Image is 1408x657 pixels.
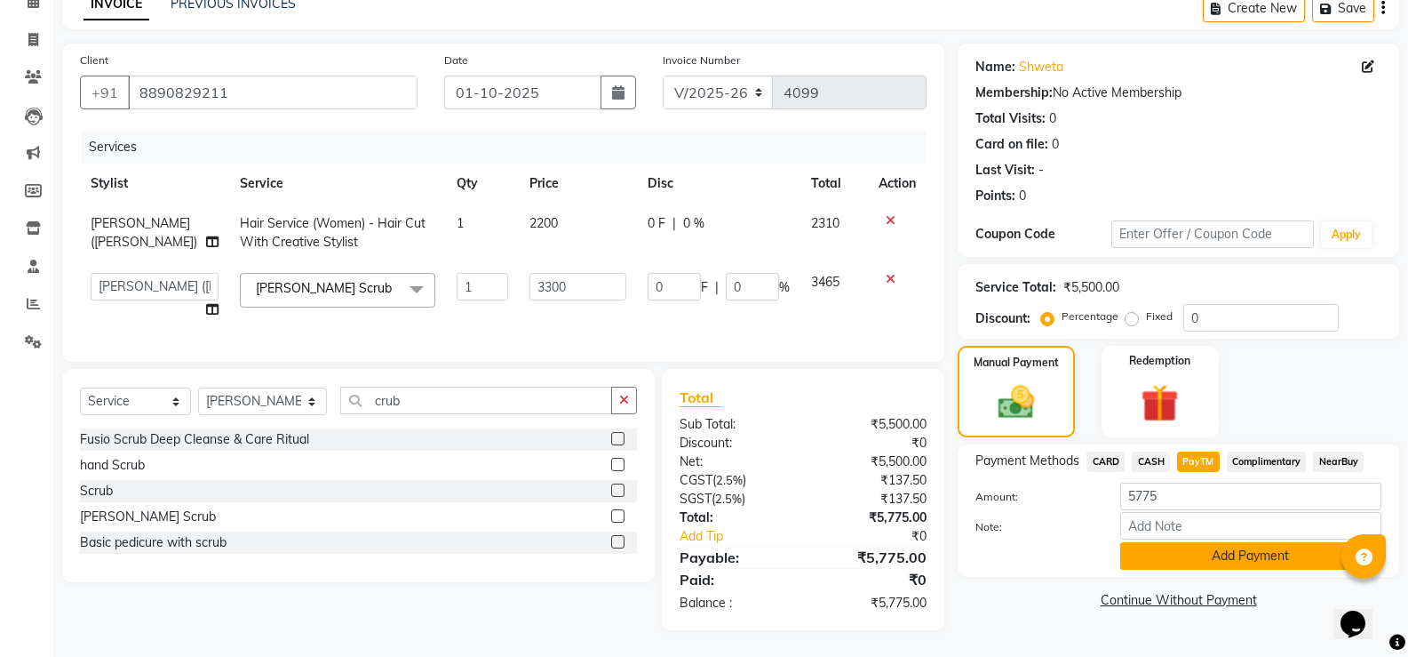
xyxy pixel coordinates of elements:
span: SGST [680,491,712,507]
span: 2.5% [716,473,743,487]
div: Card on file: [975,135,1048,154]
label: Manual Payment [974,355,1059,371]
span: [PERSON_NAME] ([PERSON_NAME]) [91,215,197,250]
span: Payment Methods [975,452,1079,470]
div: Last Visit: [975,161,1035,180]
a: Shweta [1019,58,1063,76]
label: Date [444,52,468,68]
div: - [1038,161,1044,180]
div: Payable: [666,547,803,568]
div: ₹5,775.00 [803,547,940,568]
div: ₹0 [826,527,940,546]
div: Coupon Code [975,225,1110,244]
span: 1 [457,215,464,231]
span: Total [680,389,720,407]
div: 0 [1019,187,1026,205]
label: Amount: [962,489,1106,505]
th: Disc [637,164,800,204]
a: Add Tip [666,527,826,546]
div: Total: [666,509,803,527]
input: Search by Name/Mobile/Email/Code [128,76,418,109]
span: CASH [1132,452,1170,472]
span: 2310 [811,215,839,231]
label: Invoice Number [663,52,740,68]
span: 3465 [811,274,839,290]
img: _cash.svg [987,381,1046,423]
span: Complimentary [1227,452,1307,472]
input: Enter Offer / Coupon Code [1111,220,1314,248]
input: Add Note [1120,512,1381,540]
div: No Active Membership [975,84,1381,102]
iframe: chat widget [1333,586,1390,639]
span: CARD [1086,452,1125,472]
button: +91 [80,76,130,109]
div: Paid: [666,569,803,590]
span: 0 F [648,214,665,233]
div: ₹5,775.00 [803,509,940,527]
div: ₹5,500.00 [1063,278,1119,297]
div: ₹5,775.00 [803,594,940,613]
div: Points: [975,187,1015,205]
div: Balance : [666,594,803,613]
div: Scrub [80,482,113,501]
th: Stylist [80,164,229,204]
div: Discount: [666,434,803,453]
div: Service Total: [975,278,1056,297]
div: 0 [1049,109,1056,128]
div: ₹137.50 [803,471,940,490]
label: Note: [962,519,1106,535]
th: Service [229,164,446,204]
th: Total [800,164,868,204]
button: Apply [1321,221,1372,248]
div: hand Scrub [80,456,145,475]
span: | [672,214,676,233]
label: Fixed [1146,308,1173,324]
img: _gift.svg [1129,380,1190,427]
label: Client [80,52,108,68]
span: % [779,278,790,297]
div: Sub Total: [666,415,803,434]
div: Total Visits: [975,109,1046,128]
span: F [701,278,708,297]
span: CGST [680,472,712,488]
div: ₹5,500.00 [803,453,940,471]
span: [PERSON_NAME] Scrub [256,280,392,296]
div: ₹5,500.00 [803,415,940,434]
span: 2.5% [715,492,742,506]
div: Discount: [975,309,1030,328]
div: ₹137.50 [803,490,940,509]
a: x [392,280,400,296]
div: Basic pedicure with scrub [80,533,227,552]
th: Qty [446,164,519,204]
label: Percentage [1062,308,1118,324]
span: 0 % [683,214,704,233]
div: [PERSON_NAME] Scrub [80,508,216,526]
span: PayTM [1177,452,1220,472]
div: Fusio Scrub Deep Cleanse & Care Ritual [80,430,309,449]
span: NearBuy [1313,452,1364,472]
div: ( ) [666,490,803,509]
label: Redemption [1129,353,1190,369]
span: Hair Service (Women) - Hair Cut With Creative Stylist [240,215,426,250]
a: Continue Without Payment [961,591,1396,610]
div: Membership: [975,84,1053,102]
input: Search or Scan [340,387,612,414]
span: 2200 [529,215,558,231]
th: Action [868,164,927,204]
span: | [715,278,719,297]
div: 0 [1052,135,1059,154]
div: ( ) [666,471,803,490]
div: Net: [666,453,803,471]
input: Amount [1120,483,1381,510]
div: Services [82,131,940,164]
div: Name: [975,58,1015,76]
button: Add Payment [1120,542,1381,570]
th: Price [519,164,637,204]
div: ₹0 [803,569,940,590]
div: ₹0 [803,434,940,453]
